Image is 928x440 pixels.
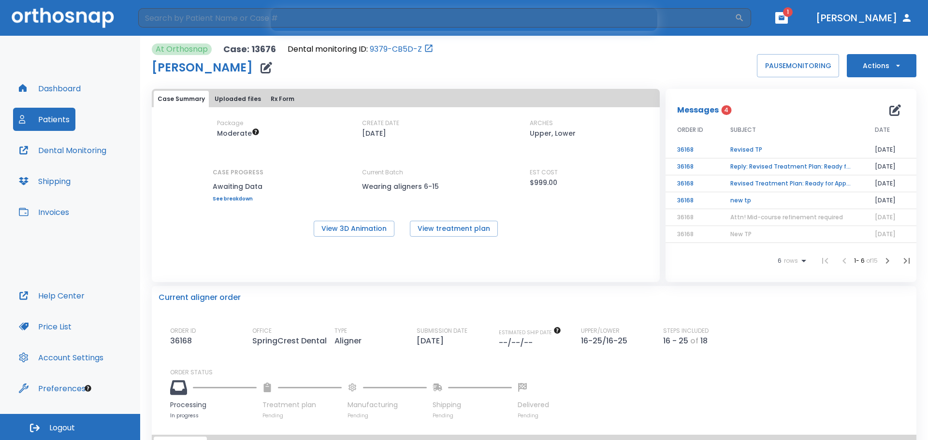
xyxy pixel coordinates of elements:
button: Rx Form [267,91,298,107]
td: Revised TP [719,142,863,158]
a: 9379-CB5D-Z [370,43,422,55]
p: Pending [348,412,427,419]
button: Patients [13,108,75,131]
button: Shipping [13,170,76,193]
p: CASE PROGRESS [213,168,263,177]
span: 36168 [677,213,694,221]
p: Wearing aligners 6-15 [362,181,449,192]
p: STEPS INCLUDED [663,326,709,335]
p: Awaiting Data [213,181,263,192]
p: --/--/-- [499,337,536,349]
p: SUBMISSION DATE [417,326,467,335]
p: [DATE] [362,128,386,139]
span: The date will be available after approving treatment plan [499,329,561,336]
button: Account Settings [13,346,109,369]
p: At Orthosnap [156,43,208,55]
span: of 15 [866,256,878,265]
button: Actions [847,54,916,77]
p: Shipping [433,400,512,410]
span: SUBJECT [730,126,756,134]
td: 36168 [666,142,719,158]
button: Dental Monitoring [13,139,112,162]
p: Processing [170,400,257,410]
p: of [690,335,698,347]
span: Logout [49,423,75,433]
p: Treatment plan [262,400,342,410]
td: [DATE] [863,158,916,175]
td: Reply: Revised Treatment Plan: Ready for Approval [719,158,863,175]
p: 18 [700,335,708,347]
td: 36168 [666,192,719,209]
button: Preferences [13,377,91,400]
p: [DATE] [417,335,448,347]
p: Current Batch [362,168,449,177]
div: Open patient in dental monitoring portal [288,43,434,55]
span: 1 - 6 [854,256,866,265]
p: Pending [433,412,512,419]
h1: [PERSON_NAME] [152,62,253,73]
td: [DATE] [863,142,916,158]
span: 1 [783,7,793,17]
p: ORDER STATUS [170,368,910,377]
iframe: Intercom live chat banner [271,8,657,31]
span: Attn! Mid-course refinement required [730,213,843,221]
a: See breakdown [213,196,263,202]
p: Current aligner order [159,292,241,303]
p: Messages [677,104,719,116]
p: Aligner [334,335,365,347]
p: EST COST [530,168,558,177]
p: Upper, Lower [530,128,576,139]
p: $999.00 [530,177,557,188]
td: new tp [719,192,863,209]
img: Orthosnap [12,8,114,28]
span: [DATE] [875,230,896,238]
p: SpringCrest Dental [252,335,331,347]
p: TYPE [334,326,347,335]
span: [DATE] [875,213,896,221]
p: Delivered [518,400,549,410]
p: CREATE DATE [362,119,399,128]
div: Tooltip anchor [84,384,92,393]
p: Pending [518,412,549,419]
p: Package [217,119,243,128]
span: New TP [730,230,752,238]
p: ORDER ID [170,326,196,335]
span: rows [782,257,798,264]
button: Dashboard [13,77,87,100]
span: 36168 [677,230,694,238]
p: 16 - 25 [663,335,688,347]
button: [PERSON_NAME] [812,9,916,27]
button: Case Summary [154,91,209,107]
p: 36168 [170,335,196,347]
td: Revised Treatment Plan: Ready for Approval [719,175,863,192]
p: In progress [170,412,257,419]
button: Help Center [13,284,90,307]
button: Invoices [13,200,75,224]
p: UPPER/LOWER [581,326,620,335]
p: Case: 13676 [223,43,276,55]
td: 36168 [666,175,719,192]
iframe: Intercom live chat [895,407,918,430]
p: Pending [262,412,342,419]
button: View 3D Animation [314,221,394,237]
span: Up to 20 Steps (40 aligners) [217,128,260,138]
button: View treatment plan [410,221,498,237]
td: [DATE] [863,175,916,192]
span: 4 [721,105,731,115]
p: Dental monitoring ID: [288,43,368,55]
div: tabs [154,91,658,107]
p: Manufacturing [348,400,427,410]
button: Uploaded files [211,91,265,107]
span: 6 [778,257,782,264]
button: Price List [13,315,77,338]
p: 16-25/16-25 [581,335,631,347]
